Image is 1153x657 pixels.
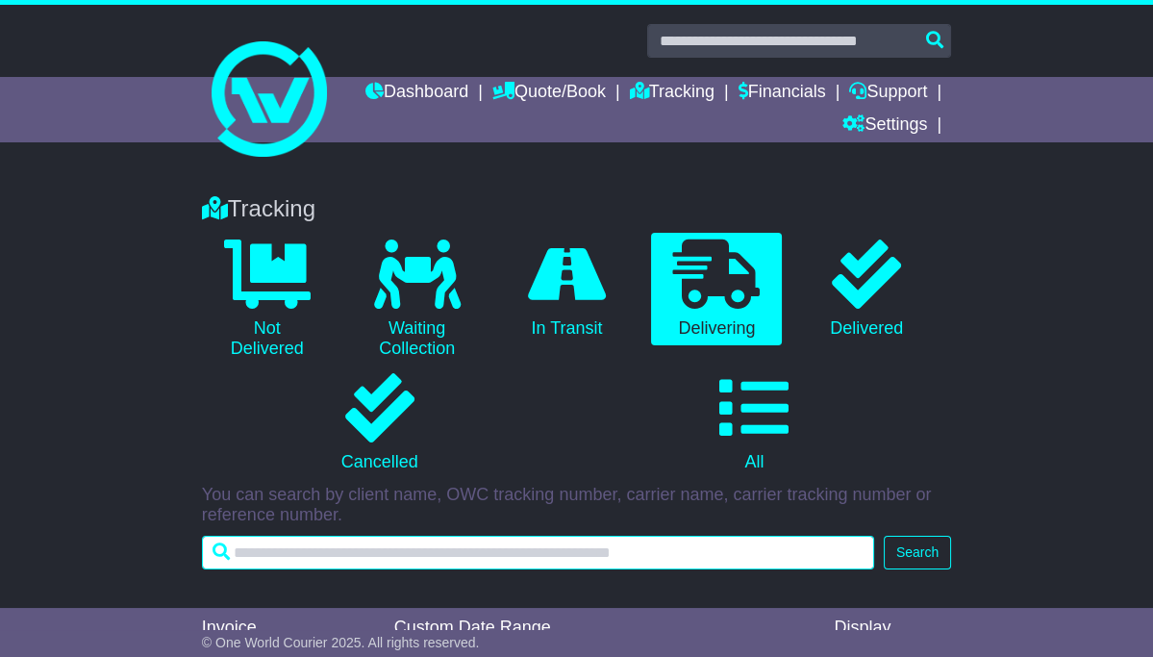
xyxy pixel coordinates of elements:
[492,77,606,110] a: Quote/Book
[202,635,480,650] span: © One World Courier 2025. All rights reserved.
[202,485,951,526] p: You can search by client name, OWC tracking number, carrier name, carrier tracking number or refe...
[365,77,468,110] a: Dashboard
[834,618,951,639] div: Display
[842,110,927,142] a: Settings
[884,536,951,569] button: Search
[630,77,714,110] a: Tracking
[502,233,633,346] a: In Transit
[352,233,483,366] a: Waiting Collection
[577,366,933,480] a: All
[849,77,927,110] a: Support
[801,233,932,346] a: Delivered
[192,195,961,223] div: Tracking
[739,77,826,110] a: Financials
[651,233,782,346] a: Delivering
[202,618,375,639] div: Invoice
[394,618,631,639] div: Custom Date Range
[202,366,558,480] a: Cancelled
[202,233,333,366] a: Not Delivered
